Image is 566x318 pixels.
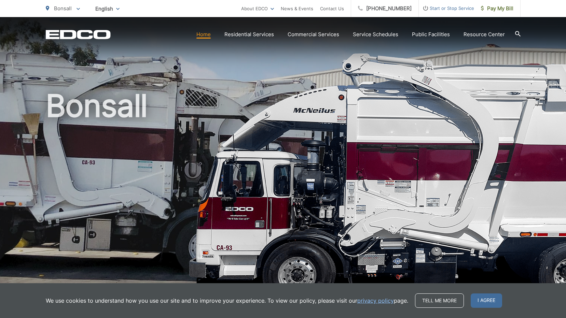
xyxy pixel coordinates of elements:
[464,30,505,39] a: Resource Center
[415,293,464,308] a: Tell me more
[481,4,513,13] span: Pay My Bill
[196,30,211,39] a: Home
[90,3,125,15] span: English
[54,5,72,12] span: Bonsall
[320,4,344,13] a: Contact Us
[353,30,398,39] a: Service Schedules
[46,30,111,39] a: EDCD logo. Return to the homepage.
[46,297,408,305] p: We use cookies to understand how you use our site and to improve your experience. To view our pol...
[224,30,274,39] a: Residential Services
[412,30,450,39] a: Public Facilities
[46,89,521,305] h1: Bonsall
[281,4,313,13] a: News & Events
[241,4,274,13] a: About EDCO
[288,30,339,39] a: Commercial Services
[357,297,394,305] a: privacy policy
